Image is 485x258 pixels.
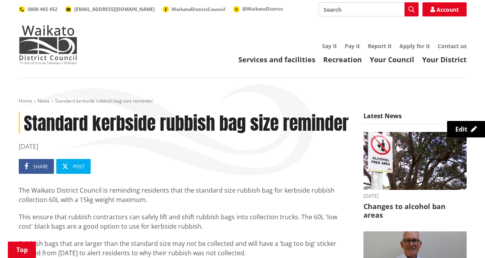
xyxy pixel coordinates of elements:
[19,97,32,104] a: Home
[363,132,467,190] img: Alcohol Control Bylaw adopted - August 2025 (2)
[172,6,225,13] span: WaikatoDistrictCouncil
[438,42,467,50] a: Contact us
[19,212,352,231] p: This ensure that rubbish contractors can safely lift and shift rubbish bags into collection truck...
[33,163,48,170] span: Share
[322,42,337,50] a: Say it
[233,5,283,12] a: @WaikatoDistrict
[65,6,155,13] a: [EMAIL_ADDRESS][DOMAIN_NAME]
[56,159,91,174] a: Post
[323,55,362,64] a: Recreation
[363,202,467,219] h3: Changes to alcohol ban areas
[363,112,467,124] h5: Latest News
[19,112,352,134] h1: Standard kerbside rubbish bag size reminder
[8,242,36,258] a: Top
[38,97,50,104] a: News
[74,6,155,13] span: [EMAIL_ADDRESS][DOMAIN_NAME]
[19,98,467,105] nav: breadcrumb
[242,5,283,12] span: @WaikatoDistrict
[19,25,77,64] img: Waikato District Council - Te Kaunihera aa Takiwaa o Waikato
[422,55,467,64] a: Your District
[238,55,315,64] a: Services and facilities
[55,97,153,104] span: Standard kerbside rubbish bag size reminder
[363,132,467,220] a: [DATE] Changes to alcohol ban areas
[345,42,360,50] a: Pay it
[368,42,392,50] a: Report it
[28,6,57,13] span: 0800 492 452
[73,163,85,170] span: Post
[370,55,414,64] a: Your Council
[422,2,467,16] a: Account
[19,6,57,13] a: 0800 492 452
[399,42,430,50] a: Apply for it
[163,6,225,13] a: WaikatoDistrictCouncil
[19,239,352,258] p: Rubbish bags that are larger than the standard size may not be collected and will have a ‘bag too...
[447,121,485,137] a: Edit
[455,125,467,134] span: Edit
[19,186,352,204] p: The Waikato District Council is reminding residents that the standard size rubbish bag for kerbsi...
[363,194,467,198] time: [DATE]
[19,159,54,174] a: Share
[19,142,352,151] time: [DATE]
[319,2,419,16] input: Search input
